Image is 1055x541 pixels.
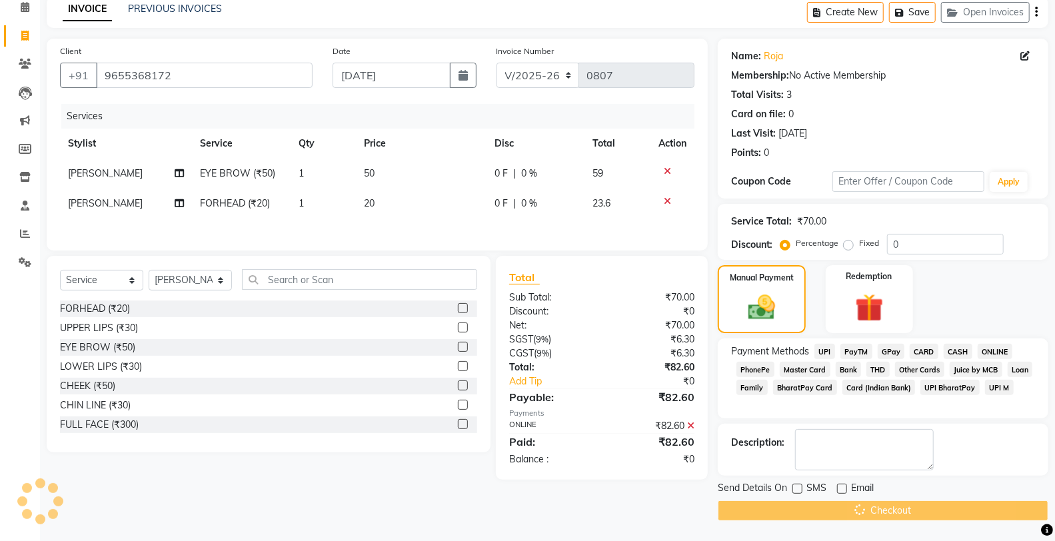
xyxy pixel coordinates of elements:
label: Client [60,45,81,57]
img: _gift.svg [846,290,892,325]
div: ( ) [499,346,602,360]
span: CARD [910,344,938,359]
span: 0 F [495,167,508,181]
th: Action [650,129,694,159]
span: CASH [944,344,972,359]
div: ₹82.60 [602,360,704,374]
span: EYE BROW (₹50) [200,167,275,179]
a: PREVIOUS INVOICES [128,3,222,15]
div: ₹82.60 [602,389,704,405]
div: EYE BROW (₹50) [60,340,135,354]
th: Stylist [60,129,192,159]
div: 0 [788,107,794,121]
label: Manual Payment [730,272,794,284]
label: Redemption [846,270,892,282]
span: UPI M [985,380,1014,395]
span: BharatPay Card [773,380,837,395]
span: 0 % [521,197,537,211]
span: PayTM [840,344,872,359]
div: Service Total: [731,215,792,229]
div: ₹70.00 [797,215,826,229]
div: FORHEAD (₹20) [60,302,130,316]
span: PhonePe [736,362,774,377]
span: SGST [509,333,533,345]
span: 50 [364,167,375,179]
div: ₹0 [602,452,704,466]
span: [PERSON_NAME] [68,167,143,179]
span: UPI [814,344,835,359]
a: Roja [764,49,783,63]
th: Disc [487,129,584,159]
div: No Active Membership [731,69,1035,83]
span: CGST [509,347,534,359]
div: FULL FACE (₹300) [60,418,139,432]
span: ONLINE [978,344,1012,359]
div: CHEEK (₹50) [60,379,115,393]
button: Save [889,2,936,23]
div: Discount: [731,238,772,252]
div: ₹6.30 [602,346,704,360]
div: [DATE] [778,127,807,141]
div: Total: [499,360,602,374]
button: Apply [990,172,1028,192]
span: Master Card [780,362,830,377]
div: ₹70.00 [602,318,704,332]
img: _cash.svg [740,292,784,323]
div: Coupon Code [731,175,832,189]
button: Open Invoices [941,2,1030,23]
input: Search or Scan [242,269,477,290]
span: Loan [1008,362,1033,377]
span: Family [736,380,768,395]
span: Payment Methods [731,344,809,358]
span: FORHEAD (₹20) [200,197,270,209]
div: Membership: [731,69,789,83]
a: Add Tip [499,374,618,388]
span: 59 [592,167,603,179]
span: 1 [299,197,304,209]
span: Juice by MCB [950,362,1002,377]
span: 9% [536,348,549,358]
div: Last Visit: [731,127,776,141]
th: Service [192,129,291,159]
div: Paid: [499,434,602,450]
span: THD [866,362,890,377]
div: Total Visits: [731,88,784,102]
span: | [513,197,516,211]
button: Create New [807,2,884,23]
div: ONLINE [499,419,602,433]
div: Net: [499,318,602,332]
label: Date [333,45,351,57]
div: 3 [786,88,792,102]
div: ₹82.60 [602,434,704,450]
label: Invoice Number [497,45,554,57]
div: Points: [731,146,761,160]
span: Other Cards [895,362,944,377]
div: Payable: [499,389,602,405]
div: ₹6.30 [602,332,704,346]
div: ₹70.00 [602,290,704,304]
div: Description: [731,436,784,450]
div: Payments [509,408,694,419]
div: 0 [764,146,769,160]
div: Name: [731,49,761,63]
th: Qty [291,129,356,159]
th: Price [356,129,487,159]
span: 0 F [495,197,508,211]
span: 9% [536,334,548,344]
span: 20 [364,197,375,209]
button: +91 [60,63,97,88]
div: LOWER LIPS (₹30) [60,360,142,374]
span: SMS [806,481,826,498]
input: Search by Name/Mobile/Email/Code [96,63,313,88]
span: Card (Indian Bank) [842,380,916,395]
th: Total [584,129,650,159]
label: Fixed [859,237,879,249]
span: UPI BharatPay [920,380,980,395]
span: Bank [836,362,862,377]
div: Discount: [499,304,602,318]
span: GPay [878,344,905,359]
span: | [513,167,516,181]
span: Email [851,481,874,498]
div: CHIN LINE (₹30) [60,398,131,412]
div: UPPER LIPS (₹30) [60,321,138,335]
